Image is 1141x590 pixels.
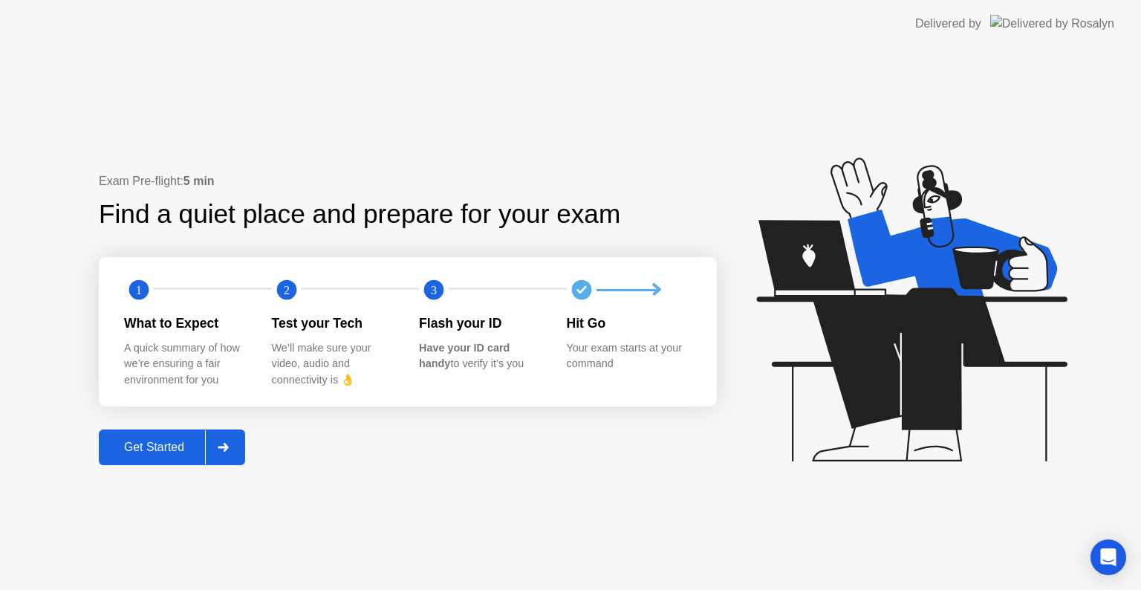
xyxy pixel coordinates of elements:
div: Get Started [103,441,205,454]
text: 2 [283,283,289,297]
div: Exam Pre-flight: [99,172,717,190]
text: 3 [431,283,437,297]
img: Delivered by Rosalyn [990,15,1114,32]
div: Your exam starts at your command [567,340,691,372]
b: Have your ID card handy [419,342,510,370]
div: What to Expect [124,314,248,333]
div: Test your Tech [272,314,396,333]
div: Flash your ID [419,314,543,333]
div: We’ll make sure your video, audio and connectivity is 👌 [272,340,396,389]
div: Delivered by [915,15,981,33]
div: to verify it’s you [419,340,543,372]
b: 5 min [183,175,215,187]
div: A quick summary of how we’re ensuring a fair environment for you [124,340,248,389]
text: 1 [136,283,142,297]
div: Find a quiet place and prepare for your exam [99,195,622,234]
div: Hit Go [567,314,691,333]
button: Get Started [99,429,245,465]
div: Open Intercom Messenger [1090,539,1126,575]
